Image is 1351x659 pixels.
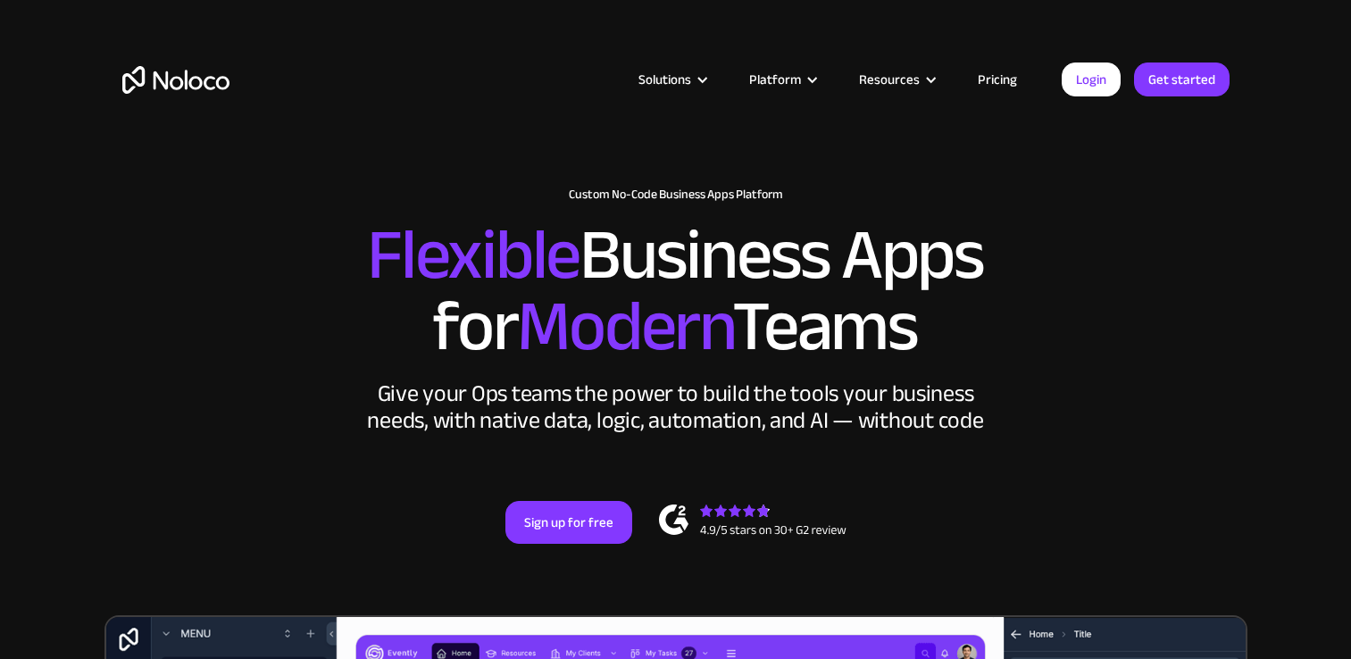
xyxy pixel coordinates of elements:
span: Flexible [367,188,580,321]
h2: Business Apps for Teams [122,220,1230,363]
div: Platform [749,68,801,91]
h1: Custom No-Code Business Apps Platform [122,188,1230,202]
span: Modern [517,260,732,393]
div: Resources [837,68,955,91]
div: Give your Ops teams the power to build the tools your business needs, with native data, logic, au... [363,380,988,434]
a: Get started [1134,63,1230,96]
div: Platform [727,68,837,91]
a: home [122,66,229,94]
div: Solutions [616,68,727,91]
a: Login [1062,63,1121,96]
div: Solutions [638,68,691,91]
a: Sign up for free [505,501,632,544]
a: Pricing [955,68,1039,91]
div: Resources [859,68,920,91]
